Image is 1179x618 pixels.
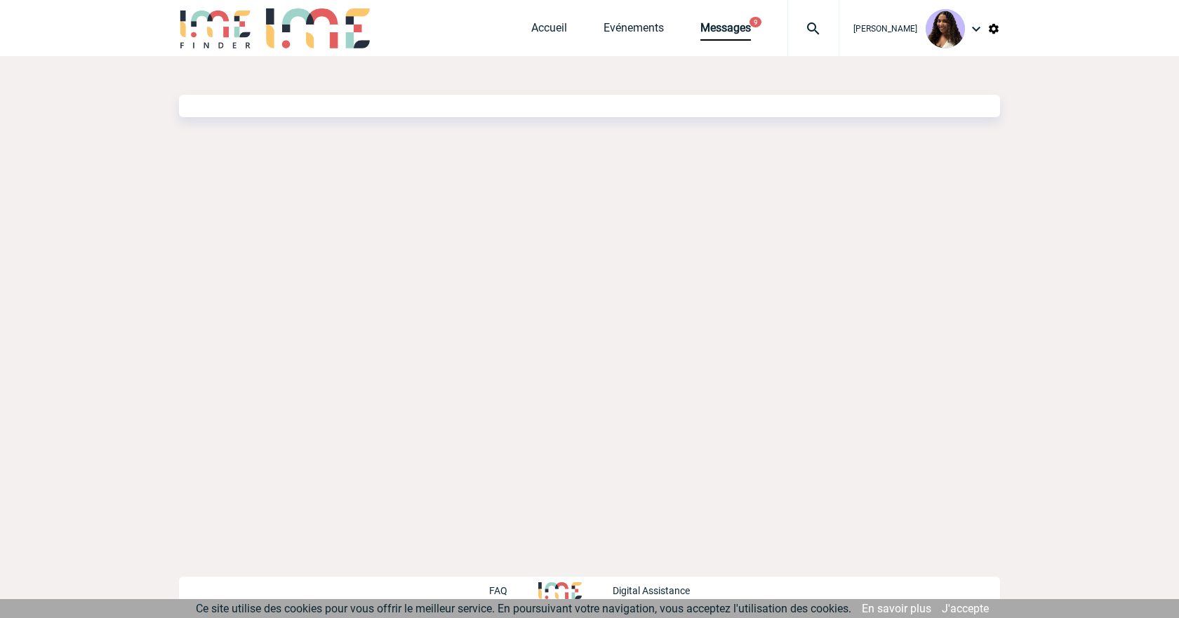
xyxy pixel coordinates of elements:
[862,602,931,615] a: En savoir plus
[489,583,538,596] a: FAQ
[196,602,851,615] span: Ce site utilise des cookies pour vous offrir le meilleur service. En poursuivant votre navigation...
[538,582,582,599] img: http://www.idealmeetingsevents.fr/
[750,17,761,27] button: 9
[926,9,965,48] img: 131234-0.jpg
[604,21,664,41] a: Evénements
[489,585,507,596] p: FAQ
[613,585,690,596] p: Digital Assistance
[942,602,989,615] a: J'accepte
[531,21,567,41] a: Accueil
[179,8,252,48] img: IME-Finder
[853,24,917,34] span: [PERSON_NAME]
[700,21,751,41] a: Messages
